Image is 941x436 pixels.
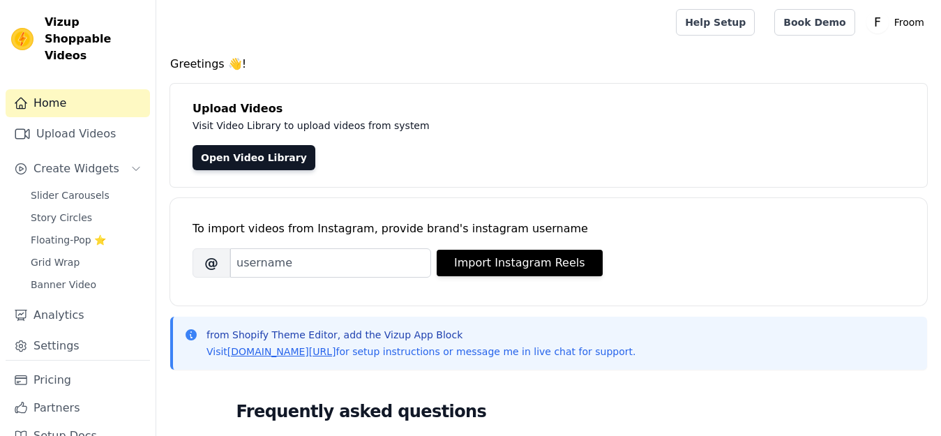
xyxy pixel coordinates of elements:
a: Book Demo [774,9,855,36]
a: Home [6,89,150,117]
p: Froom [889,10,930,35]
p: Visit Video Library to upload videos from system [193,117,818,134]
h2: Frequently asked questions [236,398,861,426]
span: Banner Video [31,278,96,292]
span: @ [193,248,230,278]
a: Banner Video [22,275,150,294]
h4: Greetings 👋! [170,56,927,73]
a: Upload Videos [6,120,150,148]
a: Help Setup [676,9,755,36]
span: Slider Carousels [31,188,110,202]
div: To import videos from Instagram, provide brand's instagram username [193,220,905,237]
span: Grid Wrap [31,255,80,269]
input: username [230,248,431,278]
p: Visit for setup instructions or message me in live chat for support. [206,345,635,359]
p: from Shopify Theme Editor, add the Vizup App Block [206,328,635,342]
span: Vizup Shoppable Videos [45,14,144,64]
button: F Froom [866,10,930,35]
a: Floating-Pop ⭐ [22,230,150,250]
a: Settings [6,332,150,360]
a: Open Video Library [193,145,315,170]
button: Import Instagram Reels [437,250,603,276]
span: Story Circles [31,211,92,225]
a: [DOMAIN_NAME][URL] [227,346,336,357]
a: Grid Wrap [22,253,150,272]
text: F [874,15,881,29]
span: Floating-Pop ⭐ [31,233,106,247]
a: Partners [6,394,150,422]
a: Story Circles [22,208,150,227]
a: Pricing [6,366,150,394]
img: Vizup [11,28,33,50]
button: Create Widgets [6,155,150,183]
h4: Upload Videos [193,100,905,117]
a: Slider Carousels [22,186,150,205]
span: Create Widgets [33,160,119,177]
a: Analytics [6,301,150,329]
